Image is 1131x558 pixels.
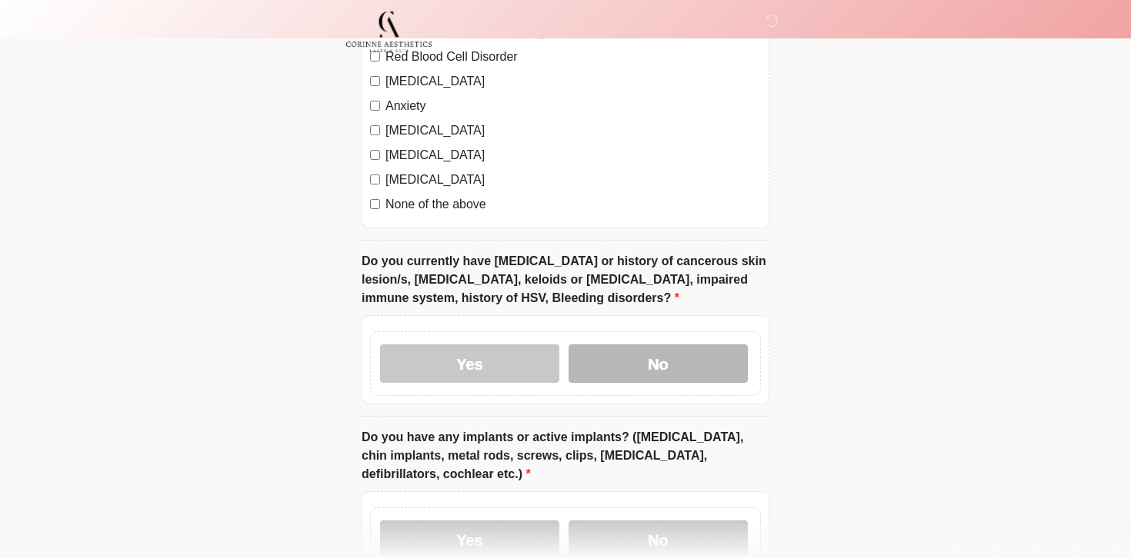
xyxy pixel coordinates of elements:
[362,252,769,307] label: Do you currently have [MEDICAL_DATA] or history of cancerous skin lesion/s, [MEDICAL_DATA], keloi...
[385,97,761,115] label: Anxiety
[370,125,380,135] input: [MEDICAL_DATA]
[370,174,380,184] input: [MEDICAL_DATA]
[385,121,761,140] label: [MEDICAL_DATA]
[569,344,748,383] label: No
[385,195,761,214] label: None of the above
[362,428,769,483] label: Do you have any implants or active implants? ([MEDICAL_DATA], chin implants, metal rods, screws, ...
[380,344,559,383] label: Yes
[370,150,380,160] input: [MEDICAL_DATA]
[370,101,380,111] input: Anxiety
[385,72,761,91] label: [MEDICAL_DATA]
[385,171,761,189] label: [MEDICAL_DATA]
[346,12,432,52] img: Corinne Aesthetics Med Spa Logo
[385,146,761,164] label: [MEDICAL_DATA]
[370,76,380,86] input: [MEDICAL_DATA]
[370,199,380,209] input: None of the above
